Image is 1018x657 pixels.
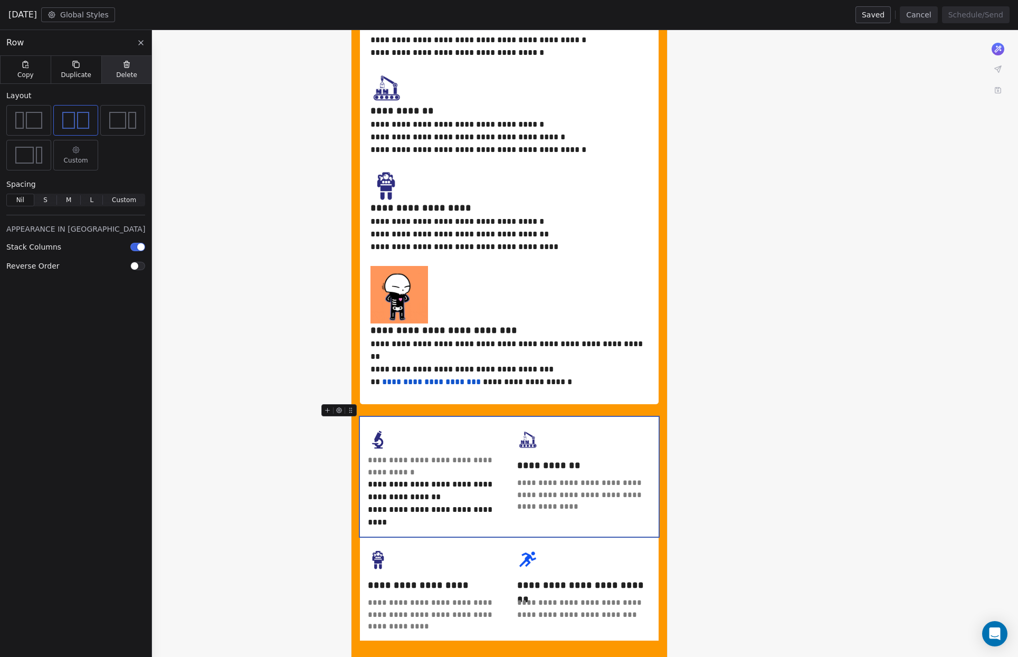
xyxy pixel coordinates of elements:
span: [DATE] [8,8,37,21]
span: Stack Columns [6,242,61,252]
button: Cancel [900,6,937,23]
span: L [90,195,94,205]
span: Layout [6,90,32,101]
span: Reverse Order [6,261,60,271]
span: Delete [116,71,137,79]
span: S [43,195,47,205]
span: M [66,195,71,205]
div: Open Intercom Messenger [982,621,1007,646]
span: Custom [112,195,136,205]
div: APPEARANCE IN [GEOGRAPHIC_DATA] [6,224,145,234]
button: Global Styles [41,7,115,22]
span: Row [6,36,24,49]
button: Saved [855,6,891,23]
span: Duplicate [61,71,91,79]
span: Spacing [6,179,36,189]
button: Schedule/Send [942,6,1010,23]
span: Custom [64,156,88,165]
span: Copy [17,71,34,79]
